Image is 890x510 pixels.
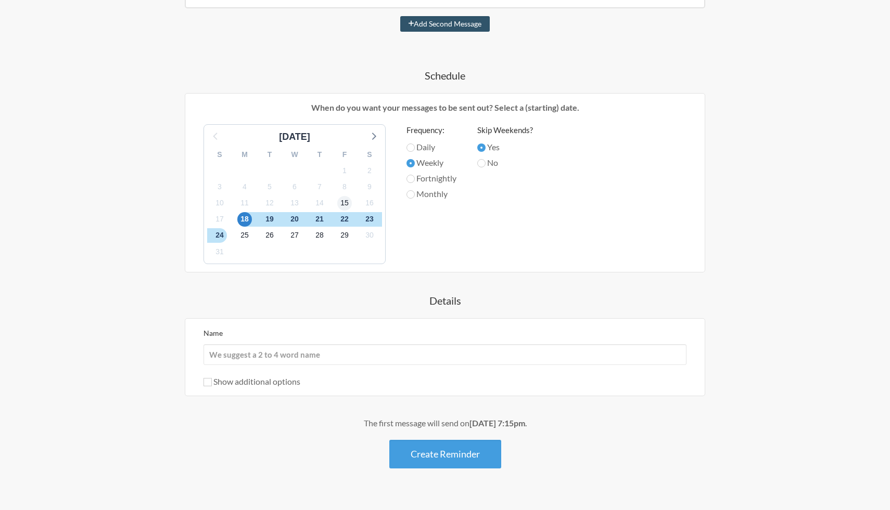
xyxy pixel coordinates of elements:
[477,141,533,153] label: Yes
[406,175,415,183] input: Fortnightly
[406,159,415,167] input: Weekly
[193,101,697,114] p: When do you want your messages to be sent out? Select a (starting) date.
[262,228,277,243] span: Friday, September 26, 2025
[204,376,300,386] label: Show additional options
[337,212,352,227] span: Monday, September 22, 2025
[362,196,377,211] span: Tuesday, September 16, 2025
[337,228,352,243] span: Monday, September 29, 2025
[204,329,223,337] label: Name
[406,124,456,136] label: Frequency:
[312,179,327,194] span: Sunday, September 7, 2025
[400,16,490,32] button: Add Second Message
[312,228,327,243] span: Sunday, September 28, 2025
[406,143,415,152] input: Daily
[204,344,686,365] input: We suggest a 2 to 4 word name
[389,440,501,468] button: Create Reminder
[337,196,352,211] span: Monday, September 15, 2025
[262,212,277,227] span: Friday, September 19, 2025
[406,172,456,185] label: Fortnightly
[143,68,747,83] h4: Schedule
[237,179,252,194] span: Thursday, September 4, 2025
[477,156,533,169] label: No
[282,147,307,163] div: W
[287,196,302,211] span: Saturday, September 13, 2025
[362,163,377,178] span: Tuesday, September 2, 2025
[337,179,352,194] span: Monday, September 8, 2025
[362,228,377,243] span: Tuesday, September 30, 2025
[204,378,212,386] input: Show additional options
[232,147,257,163] div: M
[287,228,302,243] span: Saturday, September 27, 2025
[143,293,747,308] h4: Details
[287,179,302,194] span: Saturday, September 6, 2025
[237,212,252,227] span: Thursday, September 18, 2025
[362,179,377,194] span: Tuesday, September 9, 2025
[275,130,314,144] div: [DATE]
[207,147,232,163] div: S
[477,124,533,136] label: Skip Weekends?
[469,418,525,428] strong: [DATE] 7:15pm
[337,163,352,178] span: Monday, September 1, 2025
[477,143,486,152] input: Yes
[406,156,456,169] label: Weekly
[406,190,415,199] input: Monthly
[257,147,282,163] div: T
[212,196,227,211] span: Wednesday, September 10, 2025
[312,212,327,227] span: Sunday, September 21, 2025
[357,147,382,163] div: S
[307,147,332,163] div: T
[237,196,252,211] span: Thursday, September 11, 2025
[287,212,302,227] span: Saturday, September 20, 2025
[212,228,227,243] span: Wednesday, September 24, 2025
[362,212,377,227] span: Tuesday, September 23, 2025
[332,147,357,163] div: F
[143,417,747,429] div: The first message will send on .
[262,179,277,194] span: Friday, September 5, 2025
[212,179,227,194] span: Wednesday, September 3, 2025
[477,159,486,167] input: No
[237,228,252,243] span: Thursday, September 25, 2025
[406,188,456,200] label: Monthly
[312,196,327,211] span: Sunday, September 14, 2025
[212,244,227,259] span: Wednesday, October 1, 2025
[262,196,277,211] span: Friday, September 12, 2025
[406,141,456,153] label: Daily
[212,212,227,227] span: Wednesday, September 17, 2025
